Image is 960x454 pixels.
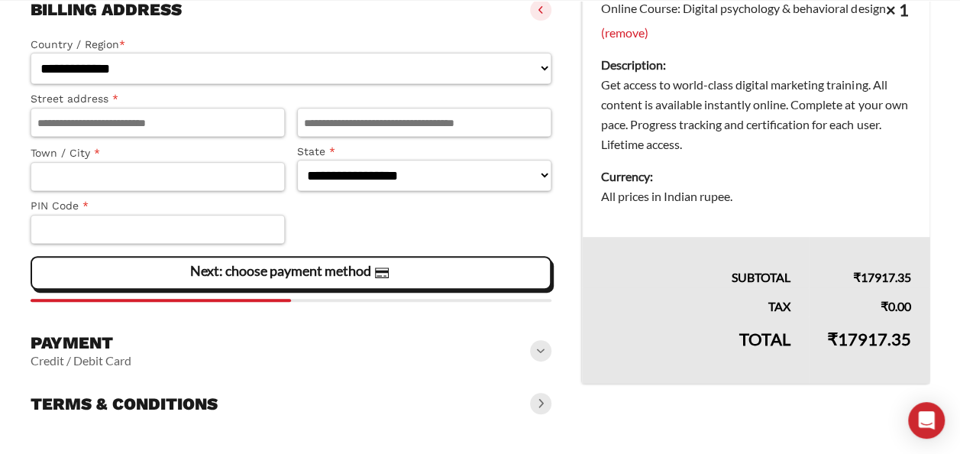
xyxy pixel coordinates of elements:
[881,299,911,313] bdi: 0.00
[601,75,911,154] dd: Get access to world-class digital marketing training. All content is available instantly online. ...
[31,36,551,54] label: Country / Region
[601,55,911,75] dt: Description:
[881,299,888,313] span: ₹
[853,270,911,284] bdi: 17917.35
[583,237,809,287] th: Subtotal
[31,144,285,162] label: Town / City
[827,329,911,349] bdi: 17917.35
[31,197,285,215] label: PIN Code
[583,287,809,316] th: Tax
[601,25,648,40] a: (remove)
[31,90,285,108] label: Street address
[31,256,551,290] vaadin-button: Next: choose payment method
[908,402,945,439] div: Open Intercom Messenger
[601,167,911,186] dt: Currency:
[31,353,131,368] vaadin-horizontal-layout: Credit / Debit Card
[583,316,809,384] th: Total
[827,329,838,349] span: ₹
[31,394,218,415] h3: Terms & conditions
[601,186,911,206] dd: All prices in Indian rupee.
[297,143,551,161] label: State
[31,332,131,354] h3: Payment
[853,270,861,284] span: ₹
